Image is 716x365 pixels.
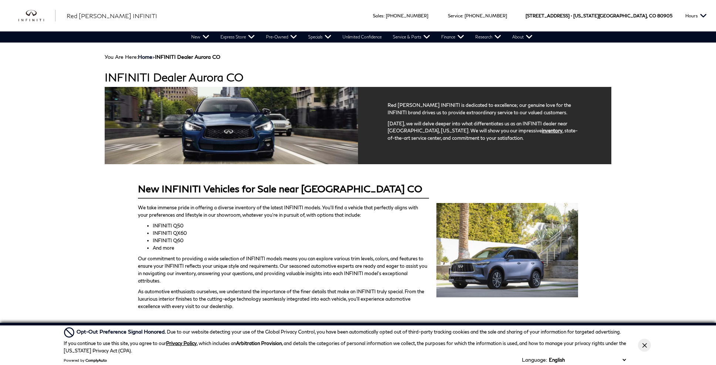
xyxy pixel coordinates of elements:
a: About [507,31,538,43]
a: [PHONE_NUMBER] [465,13,507,18]
p: Red [PERSON_NAME] INFINITI is dedicated to excellence; our genuine love for the INFINITI brand dr... [388,102,582,116]
span: Sales [373,13,384,18]
a: Privacy Policy [166,340,197,346]
div: New INFINITI Vehicles for Sale near [GEOGRAPHIC_DATA] CO [138,183,429,194]
a: Service & Parts [387,31,436,43]
li: INFINITI QX60 [153,230,429,237]
div: Language: [522,357,547,362]
p: Our commitment to providing a wide selection of INFINITI models means you can explore various tri... [138,255,429,284]
p: As automotive enthusiasts ourselves, we understand the importance of the finer details that make ... [138,288,429,310]
a: infiniti [18,10,55,22]
a: ComplyAuto [85,358,107,362]
div: Due to our website detecting your use of the Global Privacy Control, you have been automatically ... [77,328,621,336]
nav: Main Navigation [186,31,538,43]
a: [STREET_ADDRESS] • [US_STATE][GEOGRAPHIC_DATA], CO 80905 [526,13,672,18]
p: We take immense pride in offering a diverse inventory of the latest INFINITI models. You'll find ... [138,204,429,219]
strong: Arbitration Provision [236,340,282,346]
strong: INFINITI Dealer Aurora CO [155,54,220,60]
span: Opt-Out Preference Signal Honored . [77,328,167,335]
li: And more [153,244,429,252]
span: > [138,54,220,60]
span: Service [448,13,462,18]
a: Pre-Owned [260,31,303,43]
a: inventory [542,128,563,134]
a: New [186,31,215,43]
p: If you continue to use this site, you agree to our , which includes an , and details the categori... [64,340,626,354]
a: Home [138,54,152,60]
li: INFINITI Q50 [153,222,429,230]
a: Finance [436,31,470,43]
p: [DATE], we will delve deeper into what differentiates us as an INFINITI dealer near [GEOGRAPHIC_D... [388,120,582,142]
a: Red [PERSON_NAME] INFINITI [67,11,157,20]
div: Breadcrumbs [105,54,611,60]
a: Express Store [215,31,260,43]
li: INFINITI Q60 [153,237,429,244]
select: Language Select [547,356,628,364]
span: : [462,13,463,18]
span: : [384,13,385,18]
a: Specials [303,31,337,43]
a: [PHONE_NUMBER] [386,13,428,18]
img: INFINITI [18,10,55,22]
img: New INFINITI Vehicles [436,203,578,298]
button: Close Button [638,339,651,352]
span: Red [PERSON_NAME] INFINITI [67,12,157,19]
h1: INFINITI Dealer Aurora CO [105,71,611,83]
div: Powered by [64,358,107,362]
a: Unlimited Confidence [337,31,387,43]
a: Research [470,31,507,43]
span: You Are Here: [105,54,220,60]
